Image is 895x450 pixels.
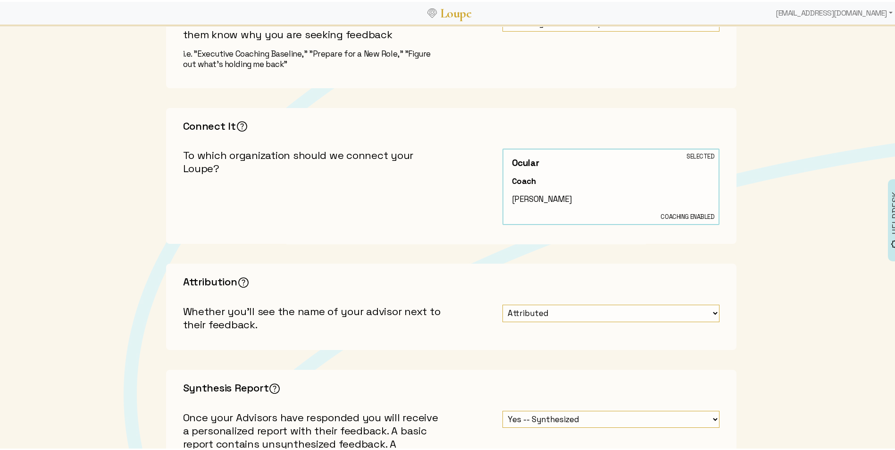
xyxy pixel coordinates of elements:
[686,150,715,160] span: Selected
[512,192,710,202] div: [PERSON_NAME]
[512,174,710,184] strong: Coach
[183,147,446,173] p: To which organization should we connect your Loupe?
[512,156,710,167] span: Ocular
[437,3,475,20] a: Loupe
[183,13,446,39] p: Choose a name to share with your Advisors to let them know why you are seeking feedback
[183,303,446,329] p: Whether you'll see the name of your advisor next to their feedback.
[236,117,248,132] helpicon: Connecting It
[183,273,719,288] h3: Attribution
[183,117,719,132] h3: Connect It
[268,379,281,394] helpicon: Synthesis Report
[236,118,248,131] img: Help
[183,47,446,67] p: i.e. "Executive Coaching Baseline," "Prepare for a New Role," "Figure out what’s holding me back"
[237,273,250,288] helpicon: Attribution Choice
[237,275,250,287] img: Help
[427,7,437,16] img: Loupe Logo
[661,210,714,220] span: Coaching Enabled
[268,381,281,393] img: Help
[183,379,719,394] h3: Synthesis Report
